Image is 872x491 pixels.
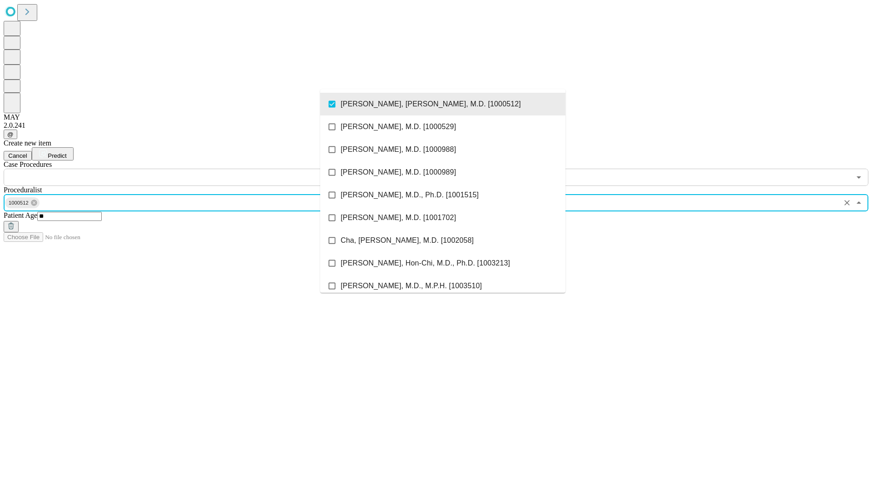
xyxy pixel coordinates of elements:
[341,190,479,200] span: [PERSON_NAME], M.D., Ph.D. [1001515]
[5,198,32,208] span: 1000512
[4,211,37,219] span: Patient Age
[341,258,510,269] span: [PERSON_NAME], Hon-Chi, M.D., Ph.D. [1003213]
[4,160,52,168] span: Scheduled Procedure
[841,196,853,209] button: Clear
[4,139,51,147] span: Create new item
[4,186,42,194] span: Proceduralist
[4,113,868,121] div: MAY
[852,196,865,209] button: Close
[852,171,865,184] button: Open
[5,197,40,208] div: 1000512
[341,235,474,246] span: Cha, [PERSON_NAME], M.D. [1002058]
[341,281,482,291] span: [PERSON_NAME], M.D., M.P.H. [1003510]
[8,152,27,159] span: Cancel
[341,99,521,110] span: [PERSON_NAME], [PERSON_NAME], M.D. [1000512]
[48,152,66,159] span: Predict
[32,147,74,160] button: Predict
[341,212,456,223] span: [PERSON_NAME], M.D. [1001702]
[7,131,14,138] span: @
[4,121,868,130] div: 2.0.241
[341,144,456,155] span: [PERSON_NAME], M.D. [1000988]
[4,130,17,139] button: @
[341,167,456,178] span: [PERSON_NAME], M.D. [1000989]
[4,151,32,160] button: Cancel
[341,121,456,132] span: [PERSON_NAME], M.D. [1000529]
